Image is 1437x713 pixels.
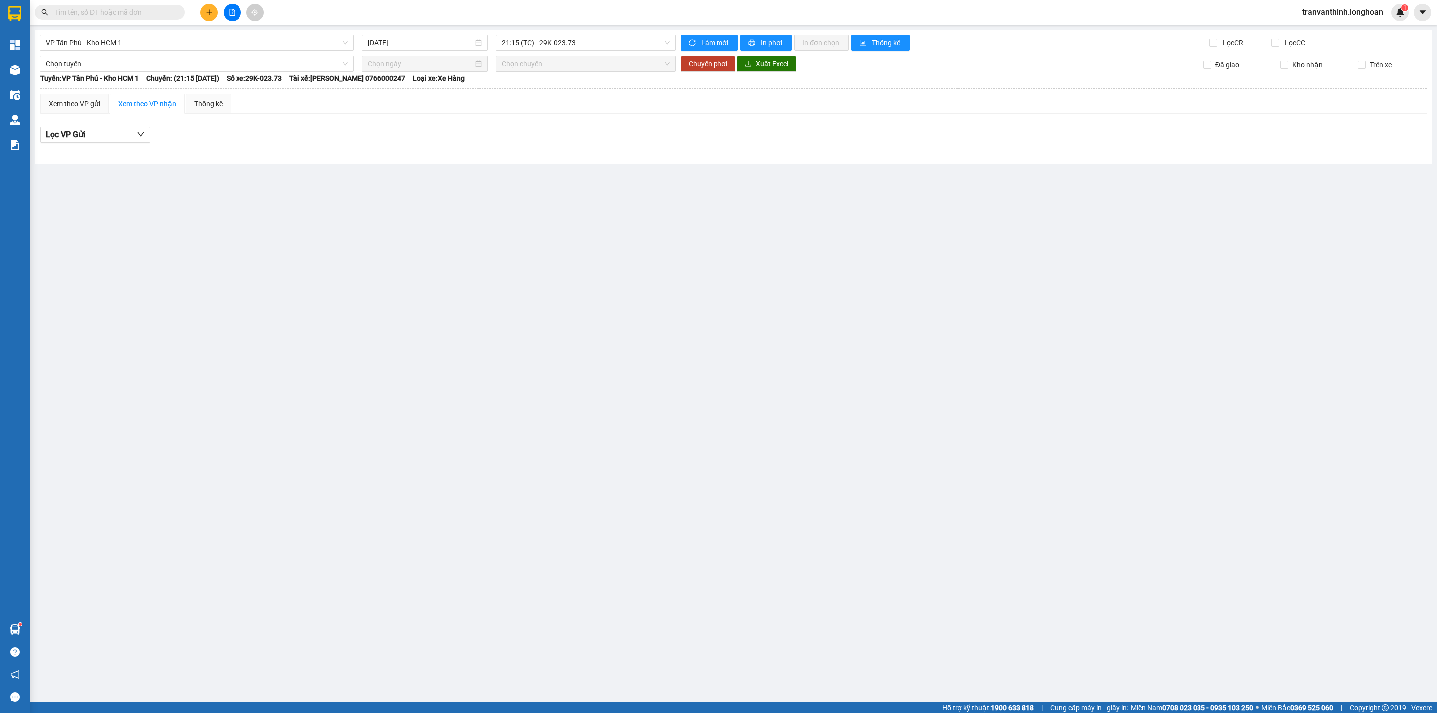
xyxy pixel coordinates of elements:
span: copyright [1382,704,1389,711]
span: bar-chart [859,39,868,47]
strong: 0369 525 060 [1290,704,1333,712]
span: Lọc VP Gửi [46,128,85,141]
span: question-circle [10,647,20,657]
span: Thống kê [872,37,902,48]
span: Kho nhận [1288,59,1327,70]
sup: 1 [1401,4,1408,11]
span: Chọn chuyến [502,56,670,71]
span: Chọn tuyến [46,56,348,71]
span: aim [251,9,258,16]
button: Lọc VP Gửi [40,127,150,143]
input: 13/08/2025 [368,37,473,48]
span: Số xe: 29K-023.73 [227,73,282,84]
button: Chuyển phơi [681,56,735,72]
span: VP Tân Phú - Kho HCM 1 [46,35,348,50]
img: warehouse-icon [10,624,20,635]
span: notification [10,670,20,679]
button: printerIn phơi [740,35,792,51]
button: plus [200,4,218,21]
img: solution-icon [10,140,20,150]
b: Tuyến: VP Tân Phú - Kho HCM 1 [40,74,139,82]
span: plus [206,9,213,16]
span: | [1341,702,1342,713]
span: 21:15 (TC) - 29K-023.73 [502,35,670,50]
button: caret-down [1414,4,1431,21]
img: warehouse-icon [10,65,20,75]
span: file-add [229,9,236,16]
span: Miền Bắc [1261,702,1333,713]
button: file-add [224,4,241,21]
span: printer [748,39,757,47]
span: 1 [1403,4,1406,11]
button: In đơn chọn [794,35,849,51]
img: dashboard-icon [10,40,20,50]
strong: 1900 633 818 [991,704,1034,712]
button: syncLàm mới [681,35,738,51]
div: Xem theo VP gửi [49,98,100,109]
span: search [41,9,48,16]
div: Xem theo VP nhận [118,98,176,109]
span: Lọc CR [1219,37,1245,48]
button: downloadXuất Excel [737,56,796,72]
img: warehouse-icon [10,115,20,125]
span: tranvanthinh.longhoan [1294,6,1391,18]
span: Tài xế: [PERSON_NAME] 0766000247 [289,73,405,84]
span: Lọc CC [1281,37,1307,48]
span: down [137,130,145,138]
button: bar-chartThống kê [851,35,910,51]
span: sync [689,39,697,47]
span: Trên xe [1366,59,1396,70]
span: ⚪️ [1256,706,1259,710]
span: Hỗ trợ kỹ thuật: [942,702,1034,713]
input: Chọn ngày [368,58,473,69]
span: Loại xe: Xe Hàng [413,73,465,84]
span: | [1041,702,1043,713]
button: aim [246,4,264,21]
strong: 0708 023 035 - 0935 103 250 [1162,704,1253,712]
span: message [10,692,20,702]
span: Chuyến: (21:15 [DATE]) [146,73,219,84]
span: In phơi [761,37,784,48]
span: caret-down [1418,8,1427,17]
span: Đã giao [1211,59,1243,70]
span: Làm mới [701,37,730,48]
img: warehouse-icon [10,90,20,100]
img: icon-new-feature [1396,8,1405,17]
div: Thống kê [194,98,223,109]
span: Cung cấp máy in - giấy in: [1050,702,1128,713]
span: Miền Nam [1131,702,1253,713]
img: logo-vxr [8,6,21,21]
sup: 1 [19,623,22,626]
input: Tìm tên, số ĐT hoặc mã đơn [55,7,173,18]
